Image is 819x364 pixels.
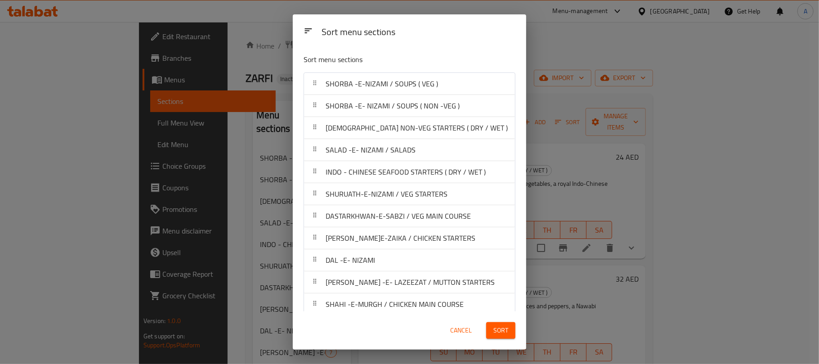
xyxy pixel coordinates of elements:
[304,54,471,65] p: Sort menu sections
[326,121,508,135] span: [DEMOGRAPHIC_DATA] NON-VEG STARTERS ( DRY / WET )
[326,99,460,112] span: SHORBA -E- NIZAMI / SOUPS ( NON -VEG )
[326,77,438,90] span: SHORBA -E-NIZAMI / SOUPS ( VEG )
[493,325,508,336] span: Sort
[304,117,515,139] div: [DEMOGRAPHIC_DATA] NON-VEG STARTERS ( DRY / WET )
[304,161,515,183] div: INDO - CHINESE SEAFOOD STARTERS ( DRY / WET )
[318,22,518,43] div: Sort menu sections
[326,231,475,245] span: [PERSON_NAME]E-ZAIKA / CHICKEN STARTERS
[486,322,515,339] button: Sort
[326,209,471,223] span: DASTARKHWAN-E-SABZI / VEG MAIN COURSE
[304,73,515,95] div: SHORBA -E-NIZAMI / SOUPS ( VEG )
[326,143,416,157] span: SALAD -E- NIZAMI / SALADS
[304,95,515,117] div: SHORBA -E- NIZAMI / SOUPS ( NON -VEG )
[326,253,375,267] span: DAL -E- NIZAMI
[326,275,495,289] span: [PERSON_NAME] -E- LAZEEZAT / MUTTON STARTERS
[304,183,515,205] div: SHURUATH-E-NIZAMI / VEG STARTERS
[304,227,515,249] div: [PERSON_NAME]E-ZAIKA / CHICKEN STARTERS
[450,325,472,336] span: Cancel
[304,271,515,293] div: [PERSON_NAME] -E- LAZEEZAT / MUTTON STARTERS
[304,205,515,227] div: DASTARKHWAN-E-SABZI / VEG MAIN COURSE
[304,139,515,161] div: SALAD -E- NIZAMI / SALADS
[304,249,515,271] div: DAL -E- NIZAMI
[447,322,475,339] button: Cancel
[326,187,448,201] span: SHURUATH-E-NIZAMI / VEG STARTERS
[326,165,486,179] span: INDO - CHINESE SEAFOOD STARTERS ( DRY / WET )
[326,297,464,311] span: SHAHI -E-MURGH / CHICKEN MAIN COURSE
[304,293,515,315] div: SHAHI -E-MURGH / CHICKEN MAIN COURSE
